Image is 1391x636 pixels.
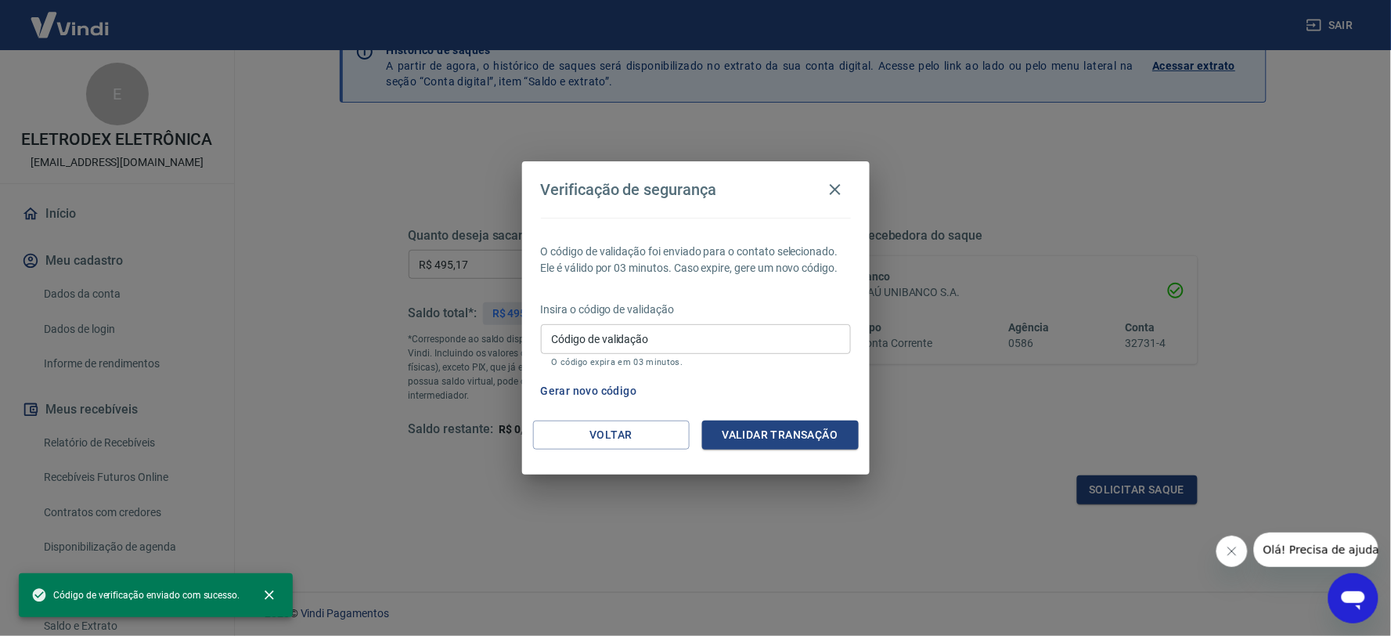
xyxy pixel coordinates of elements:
[541,302,851,318] p: Insira o código de validação
[702,421,859,450] button: Validar transação
[541,180,717,199] h4: Verificação de segurança
[31,587,240,603] span: Código de verificação enviado com sucesso.
[533,421,690,450] button: Voltar
[1254,533,1378,567] iframe: Mensagem da empresa
[1328,573,1378,623] iframe: Botão para abrir a janela de mensagens
[552,357,840,367] p: O código expira em 03 minutos.
[252,578,286,613] button: close
[541,244,851,276] p: O código de validação foi enviado para o contato selecionado. Ele é válido por 03 minutos. Caso e...
[535,377,643,406] button: Gerar novo código
[1216,536,1248,567] iframe: Fechar mensagem
[9,11,132,23] span: Olá! Precisa de ajuda?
